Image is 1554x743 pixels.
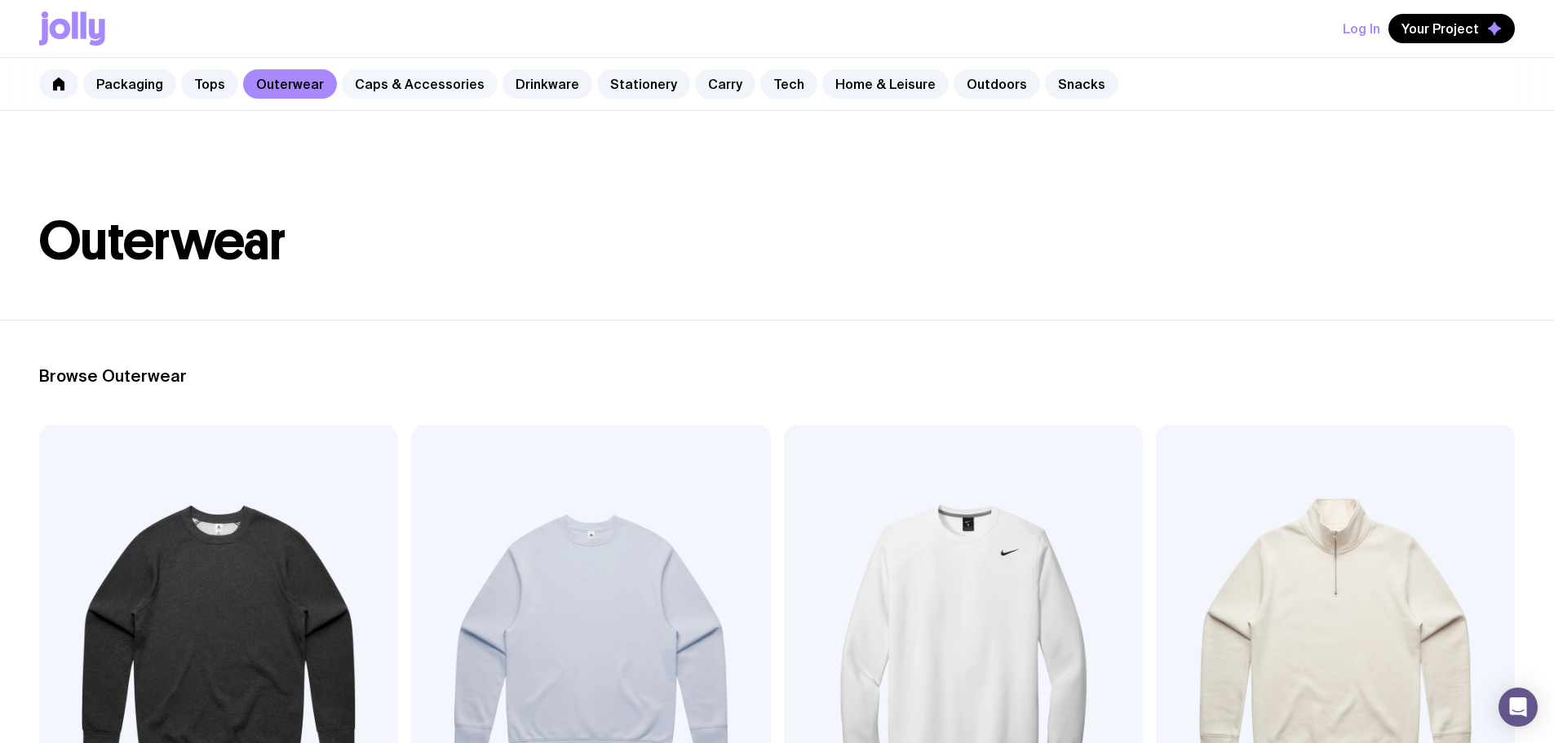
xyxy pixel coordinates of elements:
[39,215,1515,268] h1: Outerwear
[243,69,337,99] a: Outerwear
[1499,688,1538,727] div: Open Intercom Messenger
[342,69,498,99] a: Caps & Accessories
[822,69,949,99] a: Home & Leisure
[1343,14,1380,43] button: Log In
[1045,69,1118,99] a: Snacks
[39,366,1515,386] h2: Browse Outerwear
[597,69,690,99] a: Stationery
[1388,14,1515,43] button: Your Project
[181,69,238,99] a: Tops
[760,69,817,99] a: Tech
[83,69,176,99] a: Packaging
[695,69,755,99] a: Carry
[954,69,1040,99] a: Outdoors
[503,69,592,99] a: Drinkware
[1401,20,1479,37] span: Your Project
